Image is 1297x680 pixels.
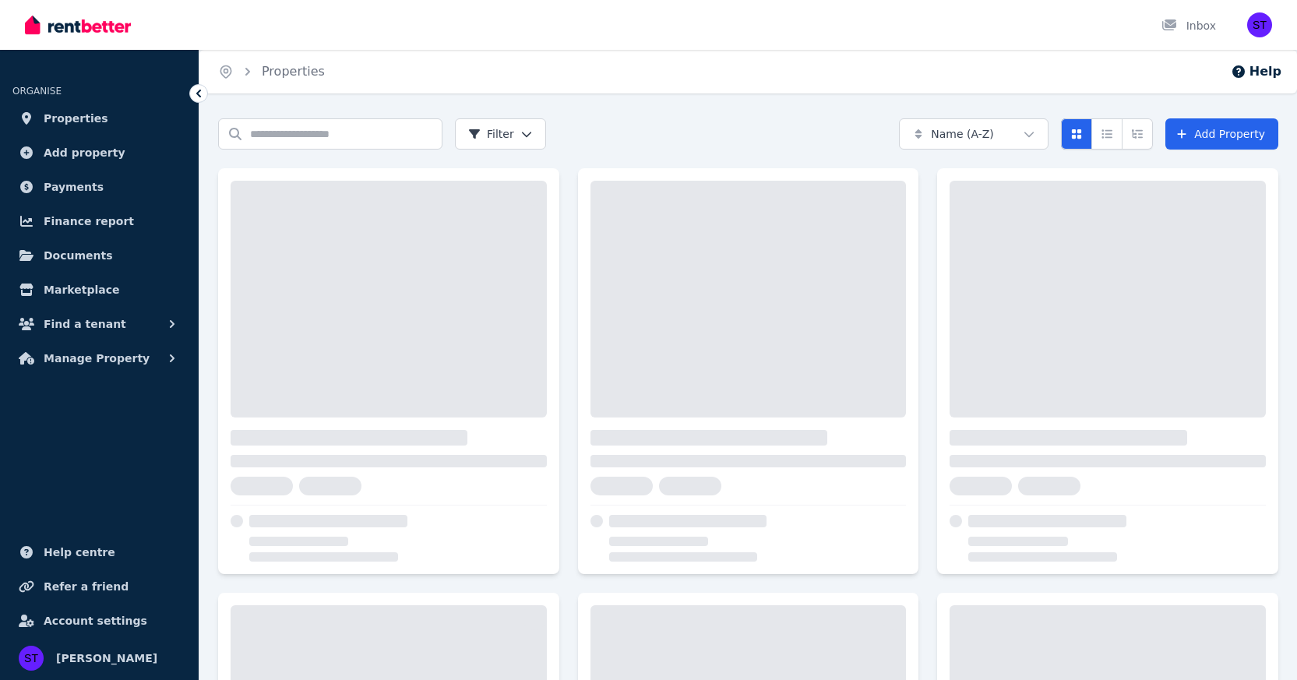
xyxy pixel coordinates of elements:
span: Name (A-Z) [931,126,994,142]
span: Finance report [44,212,134,231]
span: Properties [44,109,108,128]
a: Payments [12,171,186,203]
button: Card view [1061,118,1092,150]
img: Steve Tomadin [19,646,44,671]
a: Finance report [12,206,186,237]
a: Add property [12,137,186,168]
span: [PERSON_NAME] [56,649,157,668]
button: Compact list view [1091,118,1123,150]
button: Find a tenant [12,308,186,340]
button: Expanded list view [1122,118,1153,150]
button: Manage Property [12,343,186,374]
button: Help [1231,62,1281,81]
span: Filter [468,126,514,142]
a: Add Property [1165,118,1278,150]
span: Help centre [44,543,115,562]
a: Account settings [12,605,186,636]
div: Inbox [1161,18,1216,33]
nav: Breadcrumb [199,50,344,93]
button: Name (A-Z) [899,118,1049,150]
a: Properties [262,64,325,79]
span: Refer a friend [44,577,129,596]
a: Help centre [12,537,186,568]
span: Manage Property [44,349,150,368]
a: Refer a friend [12,571,186,602]
span: Add property [44,143,125,162]
div: View options [1061,118,1153,150]
img: Steve Tomadin [1247,12,1272,37]
a: Marketplace [12,274,186,305]
a: Documents [12,240,186,271]
a: Properties [12,103,186,134]
span: Find a tenant [44,315,126,333]
span: Documents [44,246,113,265]
span: ORGANISE [12,86,62,97]
img: RentBetter [25,13,131,37]
button: Filter [455,118,546,150]
span: Account settings [44,611,147,630]
span: Marketplace [44,280,119,299]
span: Payments [44,178,104,196]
